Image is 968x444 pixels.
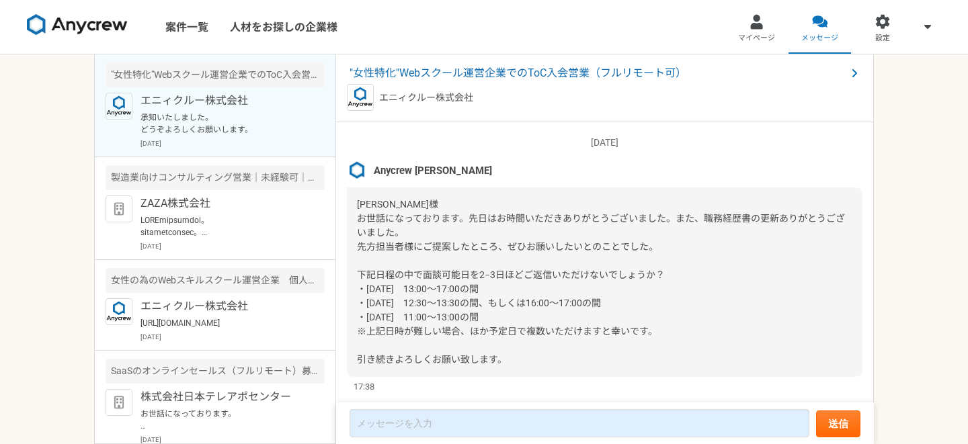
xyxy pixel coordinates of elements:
[140,241,325,251] p: [DATE]
[140,317,307,329] p: [URL][DOMAIN_NAME]
[875,33,890,44] span: 設定
[347,84,374,111] img: logo_text_blue_01.png
[140,138,325,148] p: [DATE]
[347,161,367,181] img: %E3%82%B9%E3%82%AF%E3%83%AA%E3%83%BC%E3%83%B3%E3%82%B7%E3%83%A7%E3%83%83%E3%83%88_2025-08-07_21.4...
[106,165,325,190] div: 製造業向けコンサルティング営業｜未経験可｜法人営業としてキャリアアップしたい方
[140,93,307,109] p: エニィクルー株式会社
[140,214,307,238] p: LOREmipsumdol。 sitametconsec。 adipiscingelitsedd、eiusmOdtEmporincididun「Utlabor」etdolore、magnaali...
[106,93,132,120] img: logo_text_blue_01.png
[816,410,860,437] button: 送信
[738,33,775,44] span: マイページ
[140,195,307,212] p: ZAZA株式会社
[140,332,325,342] p: [DATE]
[106,298,132,325] img: logo_text_blue_01.png
[106,268,325,293] div: 女性の為のWebスキルスクール運営企業 個人営業
[27,14,128,36] img: 8DqYSo04kwAAAAASUVORK5CYII=
[374,163,492,178] span: Anycrew [PERSON_NAME]
[106,389,132,416] img: default_org_logo-42cde973f59100197ec2c8e796e4974ac8490bb5b08a0eb061ff975e4574aa76.png
[357,199,845,365] span: [PERSON_NAME]様 お世話になっております。先日はお時間いただきありがとうございました。また、職務経歴書の更新ありがとうございました。 先方担当者様にご提案したところ、ぜひお願いしたい...
[801,33,838,44] span: メッセージ
[140,112,307,136] p: 承知いたしました。 どうぞよろしくお願いします。
[106,359,325,384] div: SaaSのオンラインセールス（フルリモート）募集
[140,389,307,405] p: 株式会社日本テレアポセンター
[140,408,307,432] p: お世話になっております。 プロフィール拝見してとても魅力的なご経歴で、 ぜひ一度、弊社面談をお願いできないでしょうか？ [URL][DOMAIN_NAME][DOMAIN_NAME] 当社ですが...
[350,65,846,81] span: "女性特化"Webスクール運営企業でのToC入会営業（フルリモート可）
[354,380,374,393] span: 17:38
[347,136,862,150] p: [DATE]
[140,298,307,314] p: エニィクルー株式会社
[106,62,325,87] div: "女性特化"Webスクール運営企業でのToC入会営業（フルリモート可）
[379,91,473,105] p: エニィクルー株式会社
[106,195,132,222] img: default_org_logo-42cde973f59100197ec2c8e796e4974ac8490bb5b08a0eb061ff975e4574aa76.png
